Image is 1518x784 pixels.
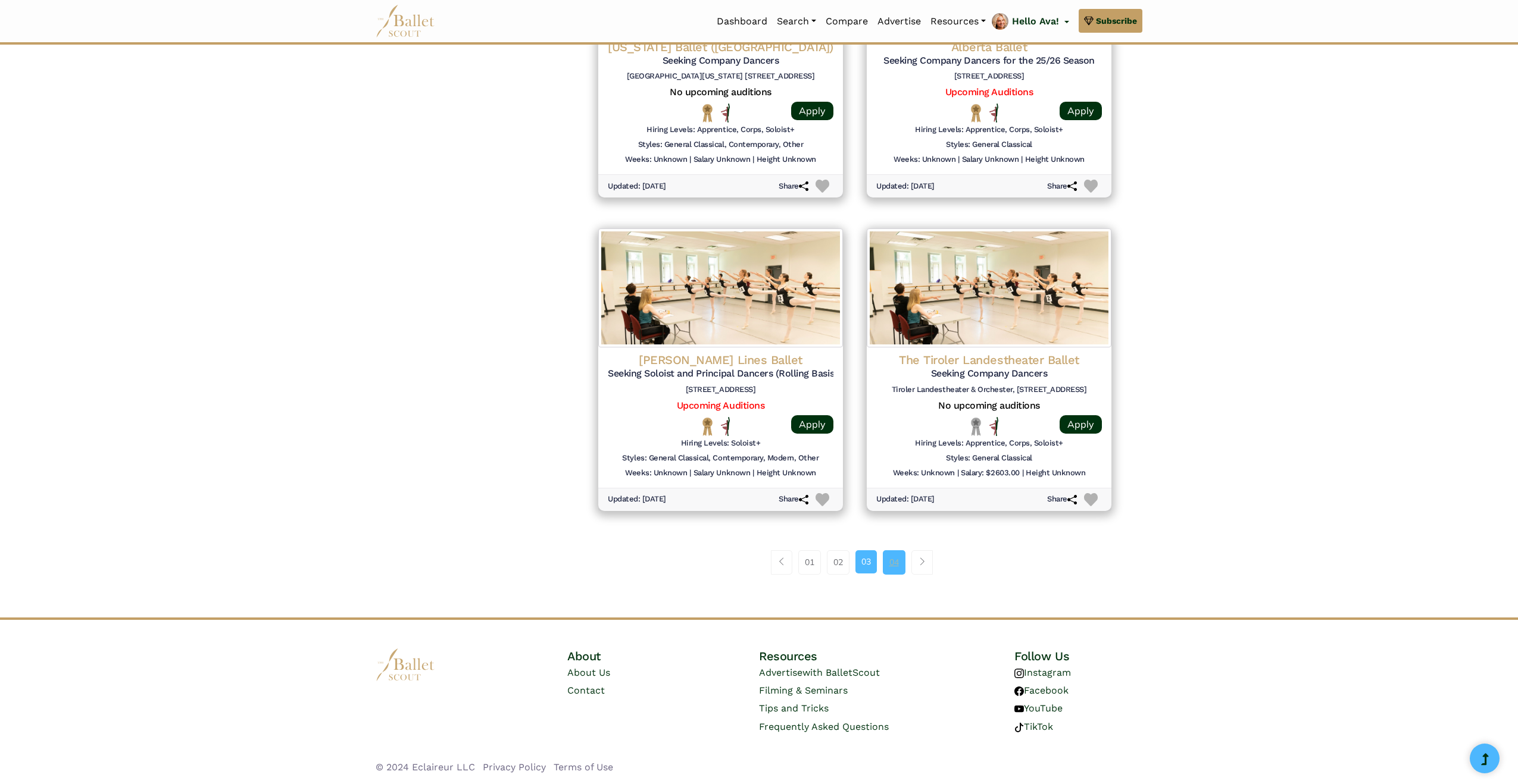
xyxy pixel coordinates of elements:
h6: Height Unknown [757,155,816,165]
a: 02 [827,550,849,574]
h6: Updated: [DATE] [608,181,666,192]
h6: | [957,468,959,478]
a: Terms of Use [554,761,613,773]
h6: Updated: [DATE] [608,494,666,504]
h5: Seeking Company Dancers [876,368,1102,380]
h6: Salary: $2603.00 [961,468,1019,478]
h6: | [689,468,691,478]
a: Tips and Tricks [759,703,829,714]
h6: [GEOGRAPHIC_DATA][US_STATE] [STREET_ADDRESS] [608,71,833,81]
a: Apply [791,102,833,120]
a: Frequently Asked Questions [759,721,889,732]
img: All [721,417,730,436]
a: Upcoming Auditions [945,86,1033,98]
a: Apply [1060,102,1102,120]
a: Facebook [1014,685,1069,696]
h4: Alberta Ballet [876,39,1102,55]
a: Advertise [873,9,926,34]
img: facebook logo [1014,686,1024,696]
img: logo [376,648,435,681]
h6: Share [779,181,808,192]
img: National [700,104,715,122]
img: National [700,417,715,435]
h6: Weeks: Unknown [894,155,955,165]
img: Local [969,417,983,435]
h6: Hiring Levels: Apprentice, Corps, Soloist+ [915,438,1063,449]
h6: | [1021,155,1023,165]
a: 01 [798,550,821,574]
img: instagram logo [1014,669,1024,678]
h6: [STREET_ADDRESS] [608,385,833,395]
a: Resources [926,9,991,34]
a: About Us [567,667,610,678]
h5: No upcoming auditions [876,400,1102,412]
h6: | [958,155,960,165]
h4: [PERSON_NAME] Lines Ballet [608,352,833,368]
h6: Hiring Levels: Apprentice, Corps, Soloist+ [646,125,795,135]
h6: Styles: General Classical [946,140,1032,150]
span: with BalletScout [802,667,880,678]
h4: About [567,648,695,664]
img: Heart [816,493,829,507]
h6: Height Unknown [1026,468,1085,478]
a: 04 [883,550,905,574]
h6: Updated: [DATE] [876,181,935,192]
h6: | [1022,468,1024,478]
a: Contact [567,685,605,696]
h6: Height Unknown [1025,155,1085,165]
a: Advertisewith BalletScout [759,667,880,678]
h4: Follow Us [1014,648,1142,664]
h6: | [752,468,754,478]
a: 03 [855,550,877,573]
h6: Styles: General Classical [946,453,1032,463]
a: Apply [791,415,833,434]
img: Logo [867,228,1111,347]
img: tiktok logo [1014,723,1024,732]
h6: Weeks: Unknown [625,155,687,165]
h6: Share [779,494,808,504]
a: Apply [1060,415,1102,434]
img: Heart [816,180,829,193]
h6: Weeks: Unknown [625,468,687,478]
h4: The Tiroler Landestheater Ballet [876,352,1102,368]
h6: Hiring Levels: Soloist+ [681,438,761,449]
h6: Salary Unknown [694,155,750,165]
h6: | [689,155,691,165]
h6: Weeks: Unknown [893,468,955,478]
span: Subscribe [1096,14,1137,27]
h6: Updated: [DATE] [876,494,935,504]
a: Instagram [1014,667,1071,678]
h5: No upcoming auditions [608,86,833,99]
a: Privacy Policy [483,761,546,773]
img: Heart [1084,493,1098,507]
h5: Seeking Company Dancers [608,55,833,67]
a: Search [772,9,821,34]
h5: Seeking Soloist and Principal Dancers (Rolling Basis) [608,368,833,380]
a: Subscribe [1079,9,1142,33]
a: YouTube [1014,703,1063,714]
h6: Styles: General Classical, Contemporary, Modern, Other [622,453,819,463]
img: profile picture [992,13,1008,34]
h6: Tiroler Landestheater & Orchester, [STREET_ADDRESS] [876,385,1102,395]
h5: Seeking Company Dancers for the 25/26 Season [876,55,1102,67]
img: youtube logo [1014,704,1024,714]
a: Upcoming Auditions [677,400,764,411]
li: © 2024 Eclaireur LLC [376,760,475,775]
img: Heart [1084,180,1098,193]
h6: Height Unknown [757,468,816,478]
img: All [989,104,998,123]
a: Compare [821,9,873,34]
a: Dashboard [712,9,772,34]
img: All [721,104,730,123]
h6: Salary Unknown [962,155,1019,165]
img: gem.svg [1084,14,1094,27]
h6: Hiring Levels: Apprentice, Corps, Soloist+ [915,125,1063,135]
img: All [989,417,998,436]
a: Filming & Seminars [759,685,848,696]
h6: Share [1047,494,1077,504]
img: Logo [598,228,843,347]
h6: | [752,155,754,165]
h6: [STREET_ADDRESS] [876,71,1102,81]
nav: Page navigation example [771,550,939,574]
